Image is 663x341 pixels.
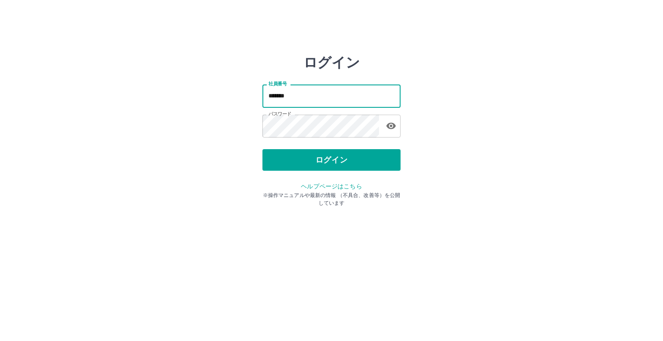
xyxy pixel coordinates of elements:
a: ヘルプページはこちら [301,183,362,190]
p: ※操作マニュアルや最新の情報 （不具合、改善等）を公開しています [262,191,401,207]
label: 社員番号 [268,81,287,87]
label: パスワード [268,111,291,117]
h2: ログイン [303,54,360,71]
button: ログイン [262,149,401,171]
